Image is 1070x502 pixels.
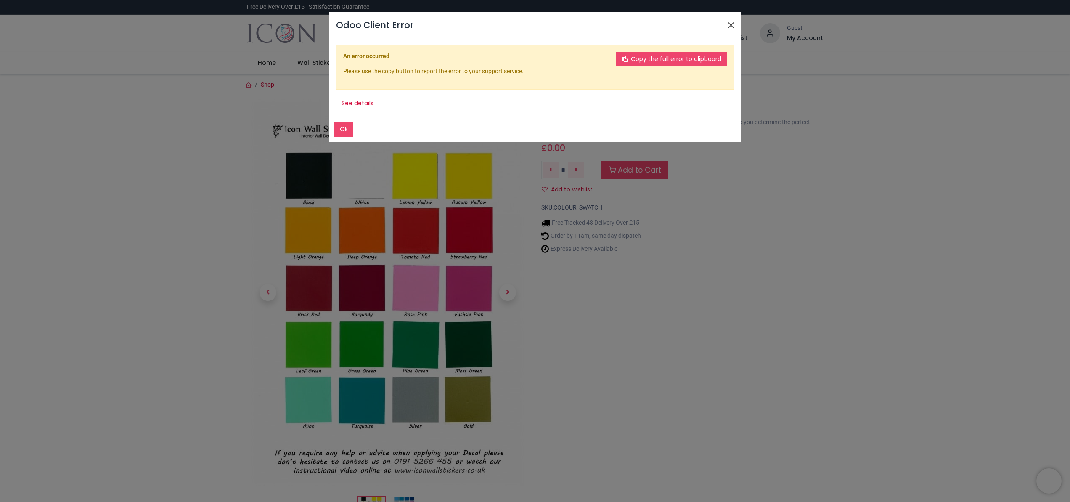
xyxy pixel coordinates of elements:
[336,19,414,31] h4: Odoo Client Error
[616,52,727,66] button: Copy the full error to clipboard
[1036,468,1062,494] iframe: Brevo live chat
[725,19,737,32] button: Close
[334,122,353,137] button: Ok
[343,53,389,59] b: An error occurred
[343,67,727,76] p: Please use the copy button to report the error to your support service.
[336,96,379,111] button: See details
